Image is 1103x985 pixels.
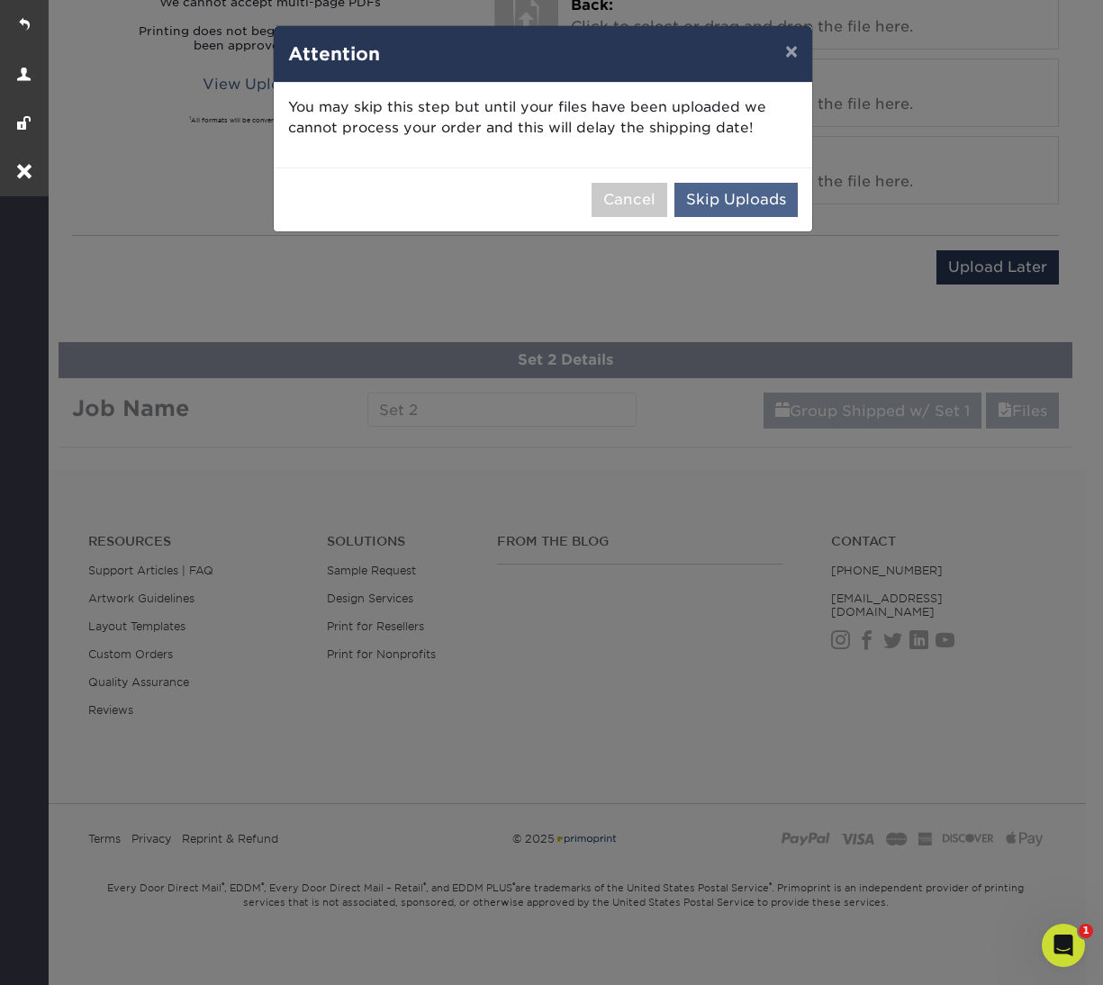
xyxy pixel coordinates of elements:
[674,183,798,217] button: Skip Uploads
[288,41,798,68] h4: Attention
[592,183,667,217] button: Cancel
[1042,924,1085,967] iframe: Intercom live chat
[771,26,812,77] button: ×
[288,97,798,139] p: You may skip this step but until your files have been uploaded we cannot process your order and t...
[1079,924,1093,938] span: 1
